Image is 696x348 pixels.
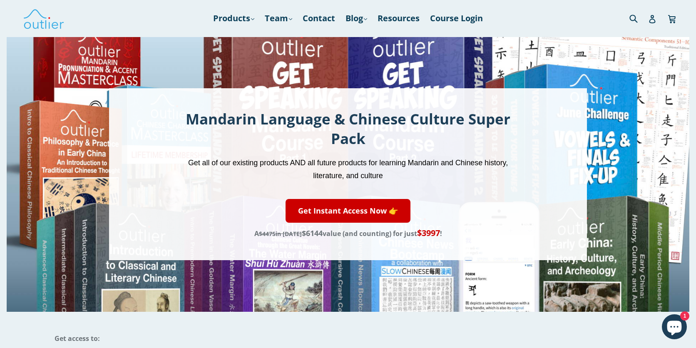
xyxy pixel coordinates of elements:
[23,6,65,30] img: Outlier Linguistics
[176,109,520,149] h1: Mandarin Language & Chinese Culture Super Pack
[298,11,339,26] a: Contact
[426,11,487,26] a: Course Login
[417,228,440,239] span: $3997
[259,230,276,238] span: $4475
[261,11,296,26] a: Team
[188,159,508,180] span: Get all of our existing products AND all future products for learning Mandarin and Chinese histor...
[373,11,424,26] a: Resources
[286,199,410,223] a: Get Instant Access Now 👉
[259,230,302,238] s: in [DATE]
[302,229,323,239] span: $6144
[659,314,689,341] inbox-online-store-chat: Shopify online store chat
[627,10,650,27] input: Search
[55,334,100,343] span: Get access to:
[341,11,371,26] a: Blog
[254,229,442,239] span: A value (and counting) for just !
[209,11,259,26] a: Products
